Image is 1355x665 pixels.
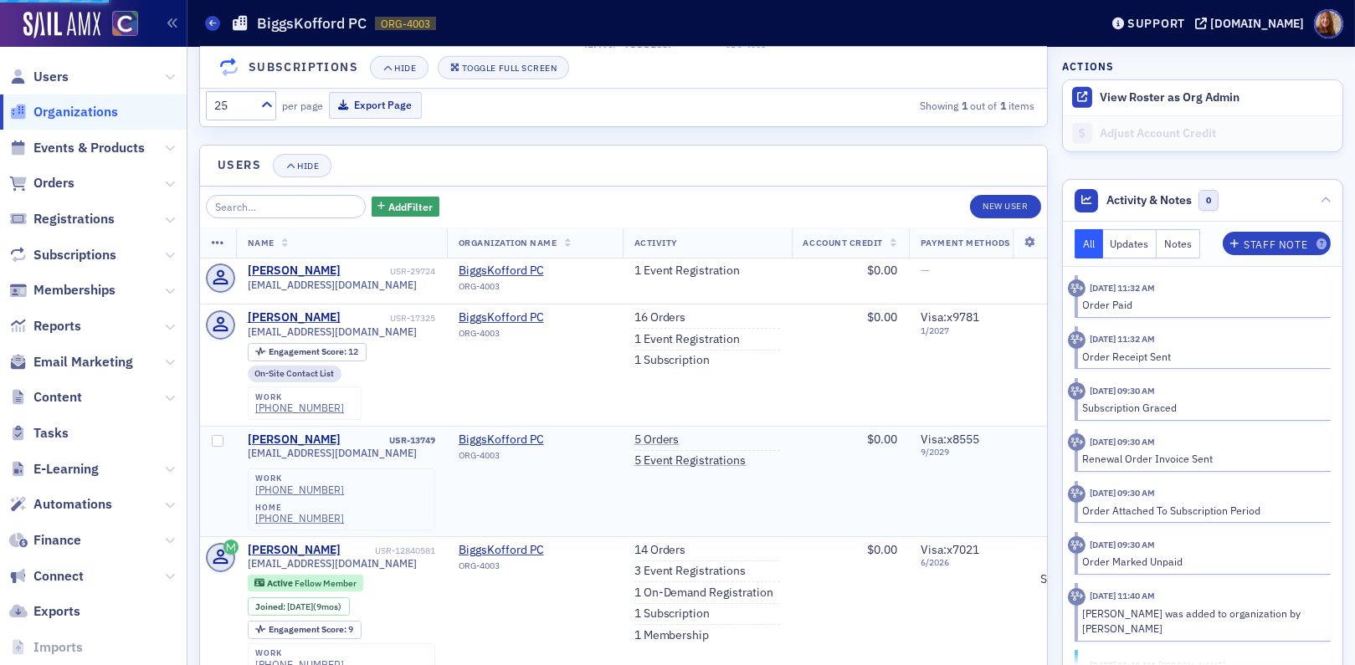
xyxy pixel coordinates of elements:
time: 1/7/2025 11:32 AM [1090,282,1155,294]
span: $0.00 [867,263,897,278]
div: 9 [269,625,353,634]
span: Account Credit [803,237,883,248]
div: ORG-4003 [459,328,611,345]
div: Support [1127,16,1185,31]
a: Content [9,388,82,407]
a: Orders [9,174,74,192]
a: 5 Event Registrations [634,453,747,468]
span: Joined : [255,601,287,612]
span: Engagement Score : [269,623,348,635]
img: SailAMX [23,12,100,38]
h1: BiggsKofford PC [257,13,367,33]
span: Visa : x9781 [921,309,979,325]
span: [EMAIL_ADDRESS][DOMAIN_NAME] [248,325,417,338]
span: Profile [1314,9,1343,38]
span: Events & Products [33,139,145,157]
a: Imports [9,638,83,657]
button: Export Page [329,92,422,118]
span: [EMAIL_ADDRESS][DOMAIN_NAME] [248,279,417,291]
span: $0.00 [867,309,897,325]
time: 1/7/2025 09:30 AM [1090,487,1155,499]
button: Hide [273,154,331,177]
span: Subscriptions [33,246,116,264]
span: Registrations [33,210,115,228]
div: Order Marked Unpaid [1083,554,1320,569]
div: 25 [214,97,251,115]
button: Staff Note [1223,232,1331,255]
label: per page [282,98,323,113]
div: Toggle Full Screen [462,63,557,72]
span: $0.00 [867,432,897,447]
span: [DATE] [287,601,313,612]
a: New User [970,195,1040,218]
span: BiggsKofford PC [459,263,611,279]
span: Payment Methods [921,237,1010,248]
div: [PERSON_NAME] [248,310,341,325]
div: Activity [1068,433,1086,451]
div: [PERSON_NAME] [248,263,341,279]
div: Showing out of items [770,98,1034,113]
span: [EMAIL_ADDRESS][DOMAIN_NAME] [248,447,417,459]
div: USR-29724 [343,266,435,277]
a: Subscriptions [9,246,116,264]
div: Adjust Account Credit [1100,126,1334,141]
div: 12 [269,347,358,356]
a: Users [9,68,69,86]
a: 1 Event Registration [634,332,741,347]
a: BiggsKofford PC [459,310,611,325]
a: [PERSON_NAME] [248,543,341,558]
div: Subscription Graced [1083,400,1320,415]
h4: Subscriptions [249,59,358,76]
button: AddFilter [372,197,440,217]
h4: Actions [1062,59,1114,74]
span: Orders [33,174,74,192]
a: [PHONE_NUMBER] [255,483,344,496]
div: Activity [1068,382,1086,400]
img: SailAMX [112,11,138,37]
a: Automations [9,495,112,514]
strong: 1 [958,98,970,113]
span: ORG-4003 [381,17,430,31]
div: work [255,473,344,483]
a: [PHONE_NUMBER] [255,402,344,414]
span: E-Learning [33,460,99,478]
a: [PHONE_NUMBER] [255,512,344,524]
span: Content [33,388,82,407]
time: 12/2/2024 11:40 AM [1090,590,1155,601]
div: USR-12840581 [343,545,435,556]
div: Activity [1068,536,1086,554]
div: Joined: 2024-10-23 00:00:00 [248,597,350,616]
a: 1 On-Demand Registration [634,586,774,601]
span: Email Marketing [33,353,133,371]
button: Notes [1157,229,1200,258]
a: Events & Products [9,139,145,157]
a: BiggsKofford PC [459,543,611,558]
div: Engagement Score: 12 [248,343,367,361]
time: 1/7/2025 09:30 AM [1090,539,1155,550]
span: 6 / 2026 [921,557,1010,568]
strong: 1 [997,98,1009,113]
div: (9mos) [287,601,341,612]
div: work [255,648,344,658]
a: Exports [9,602,80,621]
a: View Homepage [100,11,138,39]
div: USR-13749 [343,435,435,446]
span: Engagement Score : [269,345,348,357]
span: Add Filter [388,199,433,214]
div: work [255,392,344,402]
div: Order Paid [1083,297,1320,312]
a: Registrations [9,210,115,228]
a: BiggsKofford PC [459,432,611,448]
span: Active [267,577,295,589]
span: Exports [33,602,80,621]
span: $0.00 [867,542,897,557]
span: 0 [1198,190,1219,211]
div: Director / Manager / Supervisor [1034,543,1097,587]
time: 1/7/2025 11:32 AM [1090,333,1155,345]
div: Hide [297,161,319,171]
